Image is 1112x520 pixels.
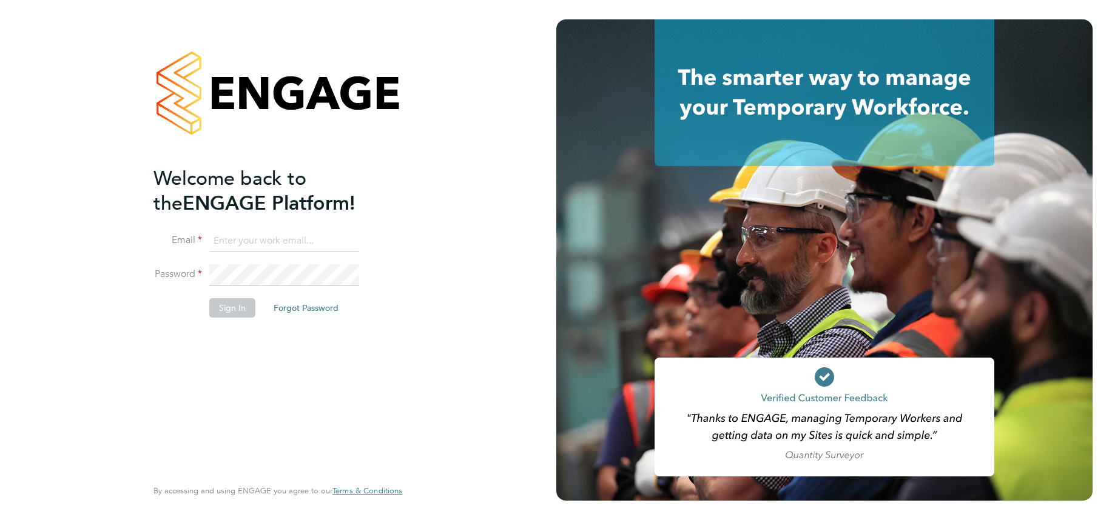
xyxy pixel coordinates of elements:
label: Email [153,234,202,247]
span: Welcome back to the [153,167,306,215]
h2: ENGAGE Platform! [153,166,390,216]
button: Sign In [209,298,255,318]
input: Enter your work email... [209,230,359,252]
a: Terms & Conditions [332,486,402,496]
span: By accessing and using ENGAGE you agree to our [153,485,402,496]
label: Password [153,268,202,281]
button: Forgot Password [264,298,348,318]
